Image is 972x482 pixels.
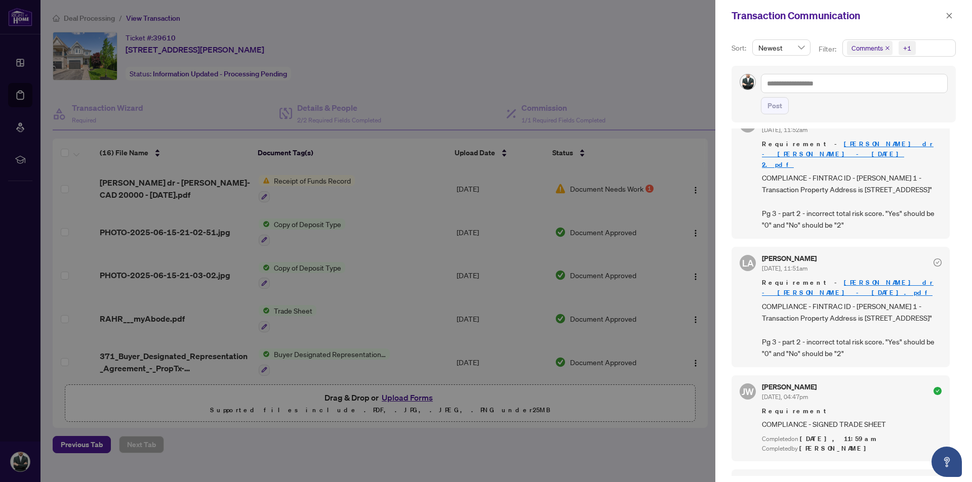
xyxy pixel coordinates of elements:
[762,393,808,401] span: [DATE], 04:47pm
[762,265,807,272] span: [DATE], 11:51am
[762,434,942,444] div: Completed on
[852,43,883,53] span: Comments
[762,278,934,297] a: [PERSON_NAME] dr - [PERSON_NAME] - [DATE].pdf
[847,41,893,55] span: Comments
[762,444,942,454] div: Completed by
[762,139,942,169] span: Requirement -
[903,43,911,53] div: +1
[742,256,754,270] span: LA
[800,434,878,443] span: [DATE], 11:59am
[762,383,817,390] h5: [PERSON_NAME]
[885,46,890,51] span: close
[761,97,789,114] button: Post
[799,444,872,453] span: [PERSON_NAME]
[934,258,942,267] span: check-circle
[762,126,807,134] span: [DATE], 11:52am
[762,278,942,298] span: Requirement -
[946,12,953,19] span: close
[740,74,755,90] img: Profile Icon
[762,300,942,360] span: COMPLIANCE - FINTRAC ID - [PERSON_NAME] 1 - Transaction Property Address is [STREET_ADDRESS]" Pg ...
[762,255,817,262] h5: [PERSON_NAME]
[819,43,838,55] p: Filter:
[934,387,942,395] span: check-circle
[758,40,804,55] span: Newest
[762,418,942,430] span: COMPLIANCE - SIGNED TRADE SHEET
[732,42,748,54] p: Sort:
[931,447,962,477] button: Open asap
[742,384,754,399] span: JW
[762,140,934,168] a: [PERSON_NAME] dr - [PERSON_NAME] - [DATE] 2.pdf
[762,406,942,416] span: Requirement
[732,8,943,23] div: Transaction Communication
[762,172,942,231] span: COMPLIANCE - FINTRAC ID - [PERSON_NAME] 1 - Transaction Property Address is [STREET_ADDRESS]" Pg ...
